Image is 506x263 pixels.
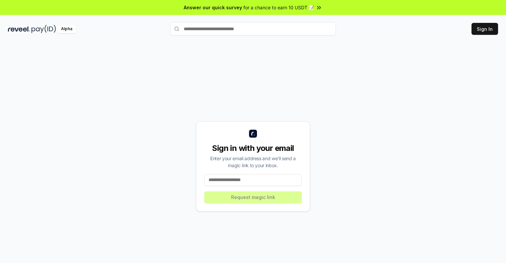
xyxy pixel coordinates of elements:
[57,25,76,33] div: Alpha
[184,4,242,11] span: Answer our quick survey
[8,25,30,33] img: reveel_dark
[472,23,498,35] button: Sign In
[204,143,302,154] div: Sign in with your email
[243,4,314,11] span: for a chance to earn 10 USDT 📝
[32,25,56,33] img: pay_id
[249,130,257,138] img: logo_small
[204,155,302,169] div: Enter your email address and we’ll send a magic link to your inbox.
